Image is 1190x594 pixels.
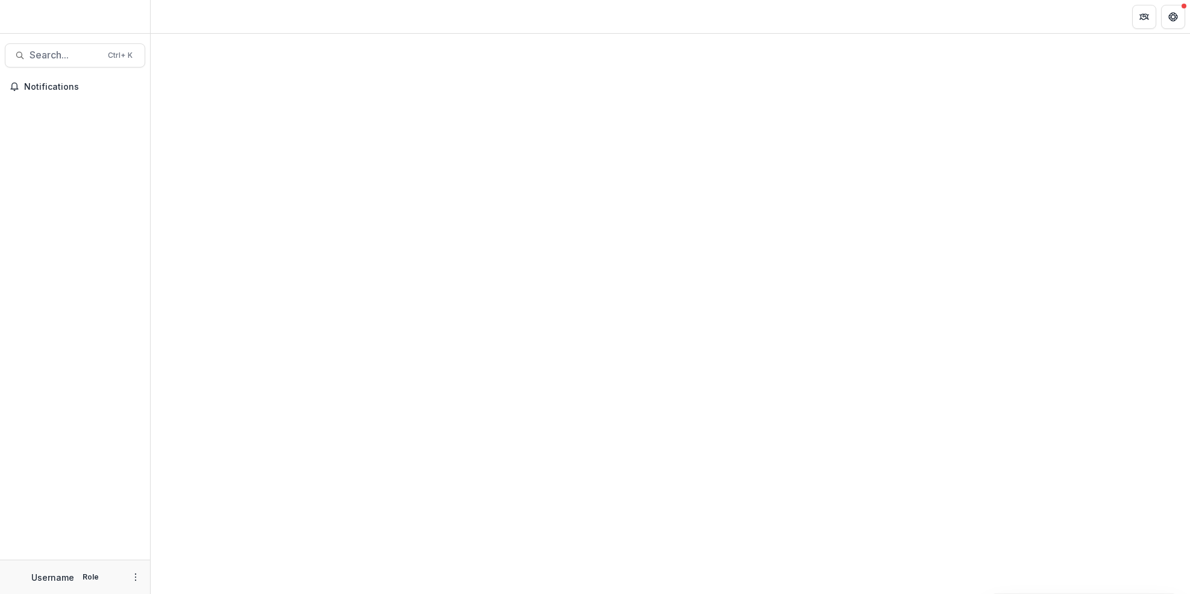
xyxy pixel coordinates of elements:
nav: breadcrumb [155,8,207,25]
button: Partners [1132,5,1156,29]
button: Notifications [5,77,145,96]
span: Search... [30,49,101,61]
button: Search... [5,43,145,67]
button: More [128,570,143,584]
span: Notifications [24,82,140,92]
p: Username [31,571,74,584]
div: Ctrl + K [105,49,135,62]
button: Get Help [1161,5,1185,29]
p: Role [79,572,102,583]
